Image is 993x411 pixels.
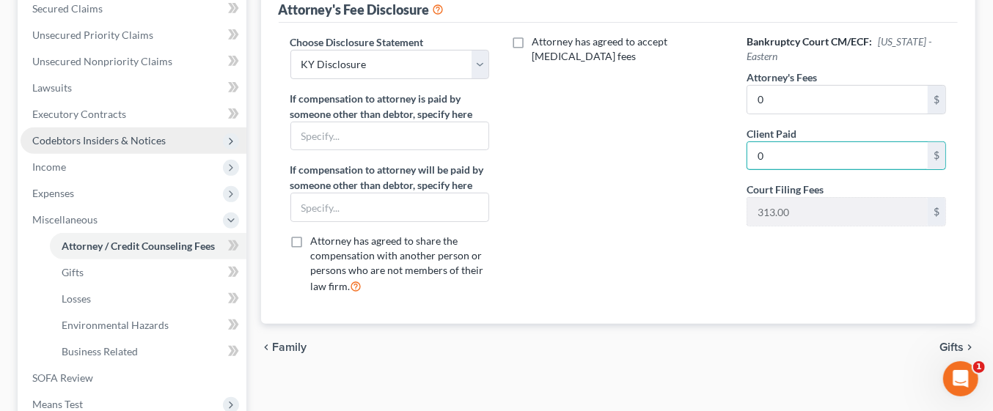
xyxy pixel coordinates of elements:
[50,259,246,286] a: Gifts
[32,55,172,67] span: Unsecured Nonpriority Claims
[32,398,83,410] span: Means Test
[273,341,307,353] span: Family
[747,126,796,141] label: Client Paid
[973,361,985,373] span: 1
[21,75,246,101] a: Lawsuits
[32,187,74,199] span: Expenses
[50,286,246,312] a: Losses
[747,86,928,114] input: 0.00
[311,234,484,292] span: Attorney has agreed to share the compensation with another person or persons who are not members ...
[291,193,488,221] input: Specify...
[747,35,931,62] span: [US_STATE] - Eastern
[928,142,945,170] div: $
[747,70,817,85] label: Attorney's Fees
[928,198,945,226] div: $
[32,213,98,226] span: Miscellaneous
[62,345,138,358] span: Business Related
[62,319,169,331] span: Environmental Hazards
[928,86,945,114] div: $
[261,341,273,353] i: chevron_left
[62,240,215,252] span: Attorney / Credit Counseling Fees
[939,341,975,353] button: Gifts chevron_right
[291,122,488,150] input: Specify...
[21,101,246,127] a: Executory Contracts
[964,341,975,353] i: chevron_right
[261,341,307,353] button: chevron_left Family
[32,81,72,94] span: Lawsuits
[939,341,964,353] span: Gifts
[532,35,667,62] span: Attorney has agreed to accept [MEDICAL_DATA] fees
[21,365,246,391] a: SOFA Review
[290,34,424,50] label: Choose Disclosure Statement
[62,266,84,278] span: Gifts
[32,29,153,41] span: Unsecured Priority Claims
[50,312,246,338] a: Environmental Hazards
[747,182,824,197] label: Court Filing Fees
[32,160,66,173] span: Income
[50,233,246,259] a: Attorney / Credit Counseling Fees
[62,292,91,305] span: Losses
[21,48,246,75] a: Unsecured Nonpriority Claims
[32,134,166,147] span: Codebtors Insiders & Notices
[747,198,928,226] input: 0.00
[290,91,489,122] label: If compensation to attorney is paid by someone other than debtor, specify here
[290,162,489,193] label: If compensation to attorney will be paid by someone other than debtor, specify here
[747,34,945,64] h6: Bankruptcy Court CM/ECF:
[279,1,444,18] div: Attorney's Fee Disclosure
[32,2,103,15] span: Secured Claims
[21,22,246,48] a: Unsecured Priority Claims
[50,338,246,365] a: Business Related
[32,371,93,384] span: SOFA Review
[943,361,978,396] iframe: Intercom live chat
[32,108,126,120] span: Executory Contracts
[747,142,928,170] input: 0.00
